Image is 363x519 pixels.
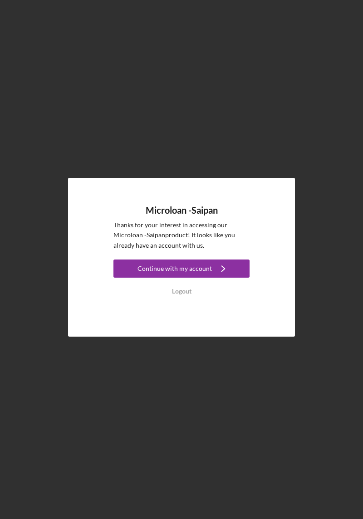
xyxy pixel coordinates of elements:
p: Thanks for your interest in accessing our Microloan -Saipan product! It looks like you already ha... [113,220,250,250]
button: Continue with my account [113,259,250,278]
a: Continue with my account [113,259,250,280]
div: Continue with my account [137,259,212,278]
h4: Microloan -Saipan [146,205,218,215]
div: Logout [172,282,191,300]
button: Logout [113,282,250,300]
